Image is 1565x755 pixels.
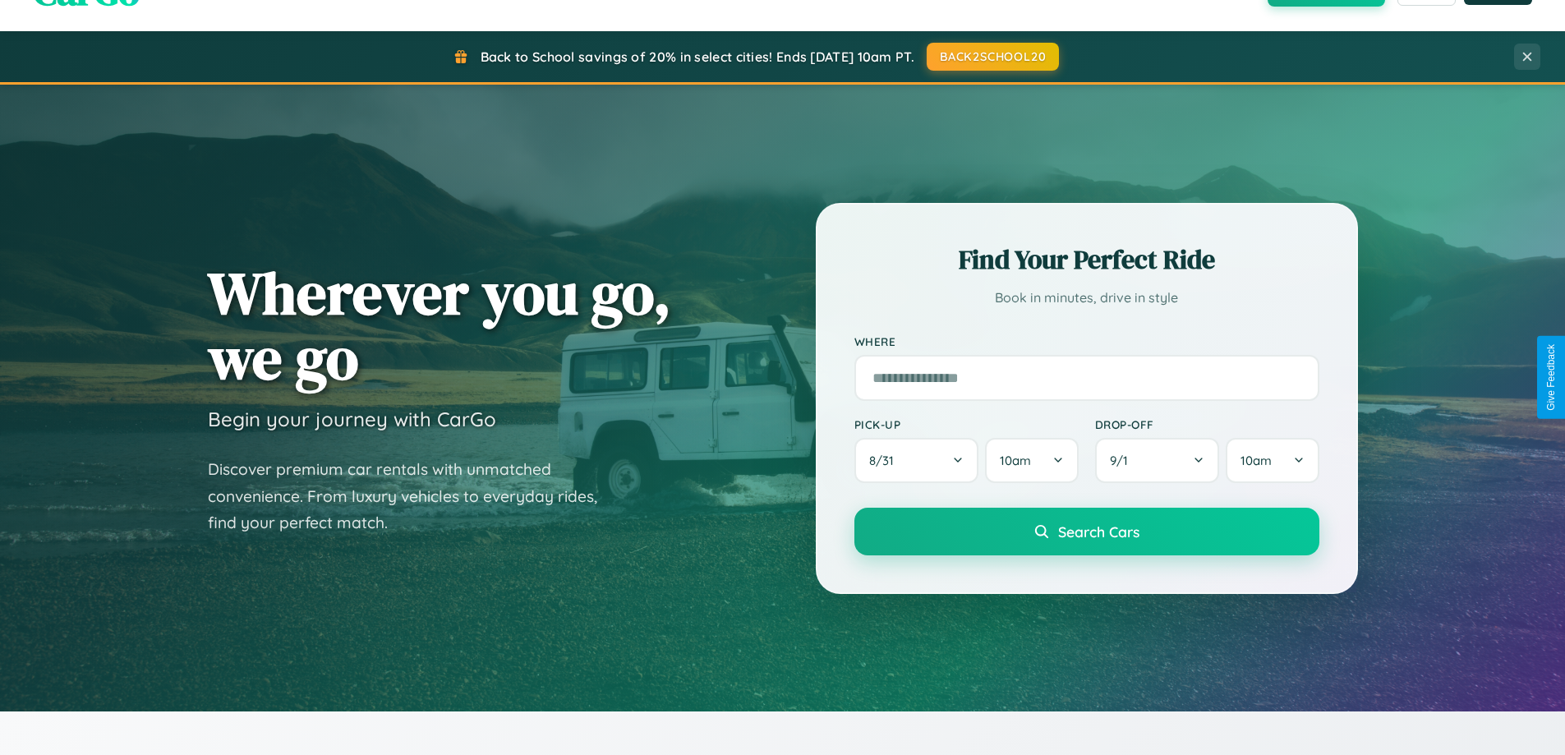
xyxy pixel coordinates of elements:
button: Search Cars [854,508,1319,555]
button: BACK2SCHOOL20 [927,43,1059,71]
span: Back to School savings of 20% in select cities! Ends [DATE] 10am PT. [481,48,914,65]
h1: Wherever you go, we go [208,260,671,390]
span: 9 / 1 [1110,453,1136,468]
button: 9/1 [1095,438,1220,483]
label: Where [854,334,1319,348]
span: 10am [1240,453,1272,468]
span: Search Cars [1058,523,1139,541]
h3: Begin your journey with CarGo [208,407,496,431]
label: Pick-up [854,417,1079,431]
p: Book in minutes, drive in style [854,286,1319,310]
label: Drop-off [1095,417,1319,431]
button: 10am [985,438,1078,483]
h2: Find Your Perfect Ride [854,242,1319,278]
span: 10am [1000,453,1031,468]
div: Give Feedback [1545,344,1557,411]
button: 10am [1226,438,1319,483]
button: 8/31 [854,438,979,483]
p: Discover premium car rentals with unmatched convenience. From luxury vehicles to everyday rides, ... [208,456,619,536]
span: 8 / 31 [869,453,902,468]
